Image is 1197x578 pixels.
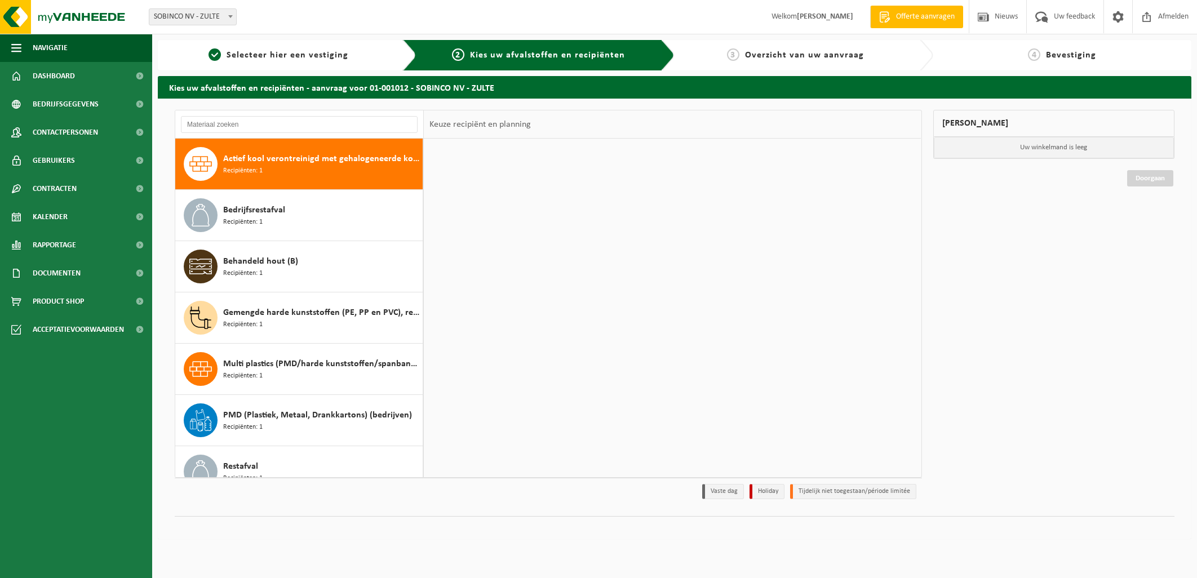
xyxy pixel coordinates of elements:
[790,484,916,499] li: Tijdelijk niet toegestaan/période limitée
[33,62,75,90] span: Dashboard
[227,51,348,60] span: Selecteer hier een vestiging
[223,408,412,422] span: PMD (Plastiek, Metaal, Drankkartons) (bedrijven)
[175,292,423,344] button: Gemengde harde kunststoffen (PE, PP en PVC), recycleerbaar (industrieel) Recipiënten: 1
[452,48,464,61] span: 2
[33,203,68,231] span: Kalender
[33,90,99,118] span: Bedrijfsgegevens
[223,203,285,217] span: Bedrijfsrestafval
[223,460,258,473] span: Restafval
[175,395,423,446] button: PMD (Plastiek, Metaal, Drankkartons) (bedrijven) Recipiënten: 1
[175,344,423,395] button: Multi plastics (PMD/harde kunststoffen/spanbanden/EPS/folie naturel/folie gemengd) Recipiënten: 1
[1046,51,1096,60] span: Bevestiging
[209,48,221,61] span: 1
[149,9,236,25] span: SOBINCO NV - ZULTE
[175,446,423,497] button: Restafval Recipiënten: 1
[223,422,263,433] span: Recipiënten: 1
[175,241,423,292] button: Behandeld hout (B) Recipiënten: 1
[424,110,537,139] div: Keuze recipiënt en planning
[33,287,84,315] span: Product Shop
[1127,170,1173,186] a: Doorgaan
[33,315,124,344] span: Acceptatievoorwaarden
[1028,48,1040,61] span: 4
[175,139,423,190] button: Actief kool verontreinigd met gehalogeneerde koolwaterstoffen Recipiënten: 1
[797,12,853,21] strong: [PERSON_NAME]
[33,118,98,146] span: Contactpersonen
[223,357,420,371] span: Multi plastics (PMD/harde kunststoffen/spanbanden/EPS/folie naturel/folie gemengd)
[33,259,81,287] span: Documenten
[163,48,394,62] a: 1Selecteer hier een vestiging
[223,473,263,484] span: Recipiënten: 1
[223,152,420,166] span: Actief kool verontreinigd met gehalogeneerde koolwaterstoffen
[727,48,739,61] span: 3
[223,268,263,279] span: Recipiënten: 1
[223,319,263,330] span: Recipiënten: 1
[33,175,77,203] span: Contracten
[223,217,263,228] span: Recipiënten: 1
[470,51,625,60] span: Kies uw afvalstoffen en recipiënten
[175,190,423,241] button: Bedrijfsrestafval Recipiënten: 1
[149,8,237,25] span: SOBINCO NV - ZULTE
[181,116,418,133] input: Materiaal zoeken
[933,110,1175,137] div: [PERSON_NAME]
[750,484,784,499] li: Holiday
[934,137,1174,158] p: Uw winkelmand is leeg
[223,166,263,176] span: Recipiënten: 1
[223,306,420,319] span: Gemengde harde kunststoffen (PE, PP en PVC), recycleerbaar (industrieel)
[33,34,68,62] span: Navigatie
[745,51,864,60] span: Overzicht van uw aanvraag
[223,371,263,381] span: Recipiënten: 1
[223,255,298,268] span: Behandeld hout (B)
[158,76,1191,98] h2: Kies uw afvalstoffen en recipiënten - aanvraag voor 01-001012 - SOBINCO NV - ZULTE
[870,6,963,28] a: Offerte aanvragen
[33,231,76,259] span: Rapportage
[893,11,957,23] span: Offerte aanvragen
[702,484,744,499] li: Vaste dag
[33,146,75,175] span: Gebruikers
